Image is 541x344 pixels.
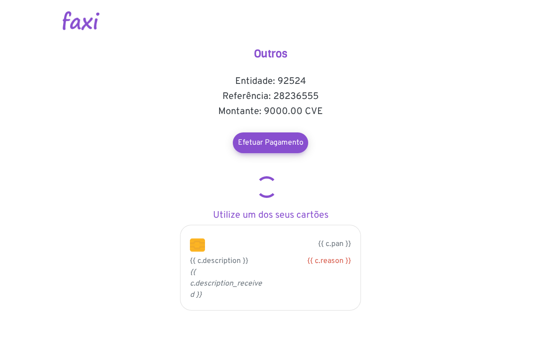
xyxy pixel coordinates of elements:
[176,91,365,102] h5: Referência: 28236555
[278,255,351,267] div: {{ c.reason }}
[176,106,365,117] h5: Montante: 9000.00 CVE
[176,76,365,87] h5: Entidade: 92524
[190,256,248,266] span: {{ c.description }}
[233,132,308,153] a: Efetuar Pagamento
[190,238,205,252] img: chip.png
[176,47,365,61] h4: Outros
[176,210,365,221] h5: Utilize um dos seus cartões
[219,238,351,250] p: {{ c.pan }}
[190,268,262,300] i: {{ c.description_received }}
